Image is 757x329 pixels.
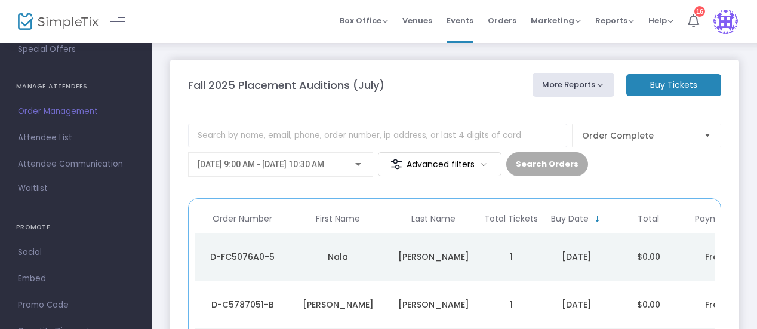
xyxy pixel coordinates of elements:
[648,15,673,26] span: Help
[595,15,634,26] span: Reports
[390,158,402,170] img: filter
[16,75,136,99] h4: MANAGE ATTENDEES
[488,5,516,36] span: Orders
[188,124,567,147] input: Search by name, email, phone, order number, ip address, or last 4 digits of card
[316,214,360,224] span: First Name
[411,214,456,224] span: Last Name
[18,156,134,172] span: Attendee Communication
[18,104,134,119] span: Order Management
[389,251,478,263] div: Smith
[638,214,659,224] span: Total
[198,251,287,263] div: D-FC5076A0-5
[18,42,134,57] span: Special Offers
[188,77,384,93] m-panel-title: Fall 2025 Placement Auditions (July)
[695,214,733,224] span: Payment
[378,152,501,176] m-button: Advanced filters
[544,299,610,310] div: 7/11/2025
[18,297,134,313] span: Promo Code
[626,74,721,96] m-button: Buy Tickets
[198,299,287,310] div: D-C5787051-B
[481,205,541,233] th: Total Tickets
[18,183,48,195] span: Waitlist
[705,251,724,263] span: Free
[481,281,541,328] td: 1
[544,251,610,263] div: 7/16/2025
[533,73,615,97] button: More Reports
[551,214,589,224] span: Buy Date
[593,214,602,224] span: Sortable
[402,5,432,36] span: Venues
[293,299,383,310] div: Charlia
[198,159,324,169] span: [DATE] 9:00 AM - [DATE] 10:30 AM
[694,6,705,17] div: 16
[18,271,134,287] span: Embed
[582,130,694,142] span: Order Complete
[531,15,581,26] span: Marketing
[389,299,478,310] div: Acree
[481,233,541,281] td: 1
[16,216,136,239] h4: PROMOTE
[613,281,684,328] td: $0.00
[340,15,388,26] span: Box Office
[213,214,272,224] span: Order Number
[18,130,134,146] span: Attendee List
[447,5,473,36] span: Events
[293,251,383,263] div: Nala
[699,124,716,147] button: Select
[18,245,134,260] span: Social
[705,299,724,310] span: Free
[613,233,684,281] td: $0.00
